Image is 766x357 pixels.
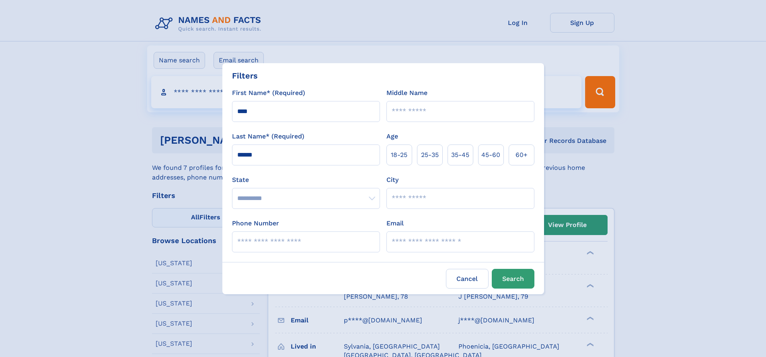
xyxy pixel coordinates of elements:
[232,70,258,82] div: Filters
[446,269,489,289] label: Cancel
[232,175,380,185] label: State
[391,150,407,160] span: 18‑25
[481,150,500,160] span: 45‑60
[421,150,439,160] span: 25‑35
[232,219,279,228] label: Phone Number
[386,175,398,185] label: City
[515,150,528,160] span: 60+
[451,150,469,160] span: 35‑45
[232,132,304,141] label: Last Name* (Required)
[386,219,404,228] label: Email
[232,88,305,98] label: First Name* (Required)
[386,132,398,141] label: Age
[492,269,534,289] button: Search
[386,88,427,98] label: Middle Name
